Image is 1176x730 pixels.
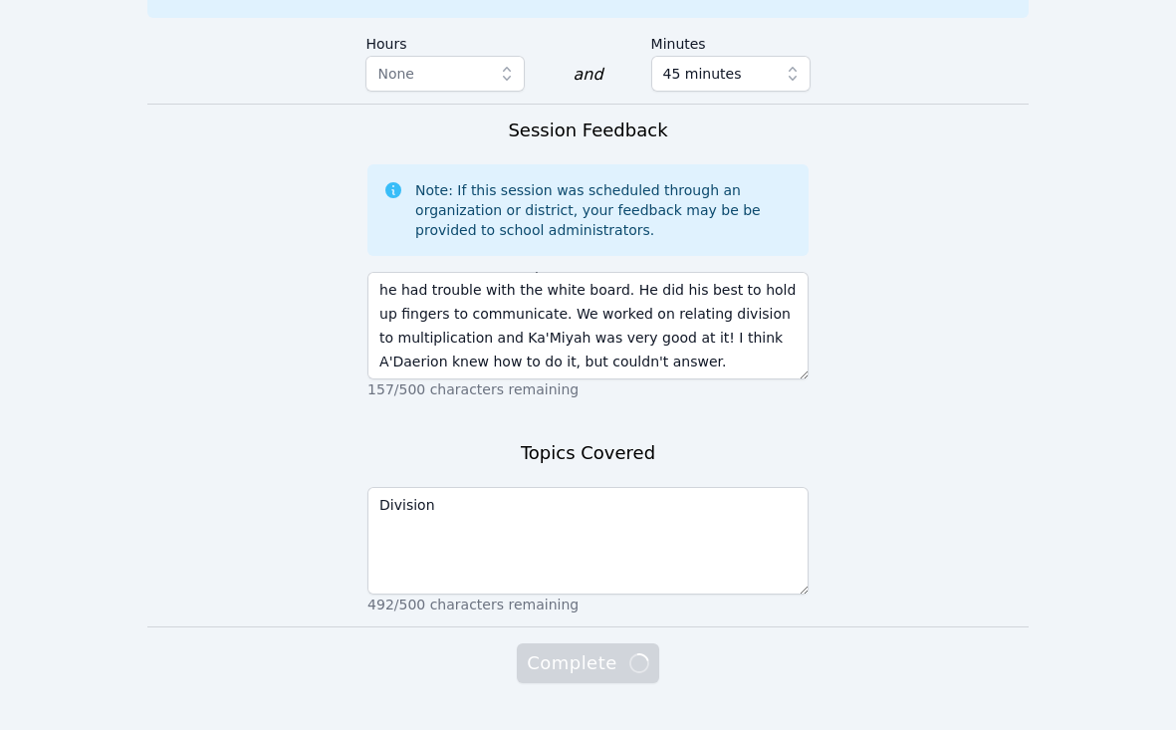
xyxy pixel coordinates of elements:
[415,180,793,240] div: Note: If this session was scheduled through an organization or district, your feedback may be be ...
[527,649,648,677] span: Complete
[573,63,602,87] div: and
[651,26,811,56] label: Minutes
[367,379,809,399] p: 157/500 characters remaining
[367,487,809,595] textarea: Division
[367,595,809,614] p: 492/500 characters remaining
[367,272,809,379] textarea: It is hard to say whether or not A'Daerion participated or understood the lesson, because we coul...
[651,56,811,92] button: 45 minutes
[365,26,525,56] label: Hours
[521,439,655,467] h3: Topics Covered
[365,56,525,92] button: None
[517,643,658,683] button: Complete
[663,62,742,86] span: 45 minutes
[377,66,414,82] span: None
[508,117,667,144] h3: Session Feedback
